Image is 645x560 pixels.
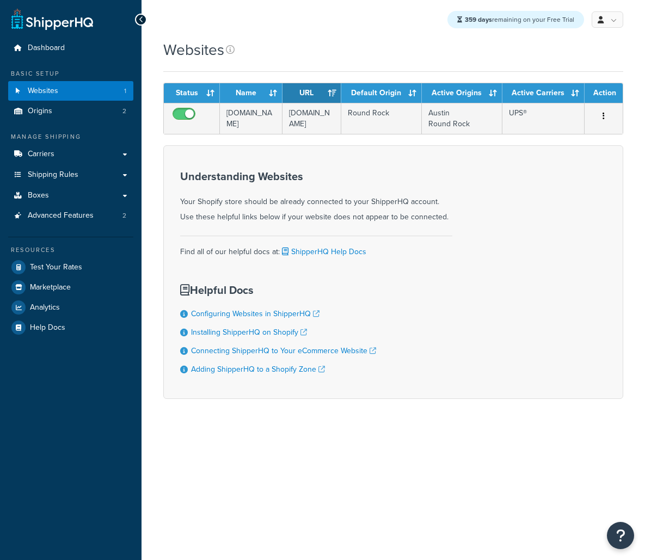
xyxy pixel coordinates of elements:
span: Carriers [28,150,54,159]
span: 1 [124,87,126,96]
li: Origins [8,101,133,121]
div: Basic Setup [8,69,133,78]
td: [DOMAIN_NAME] [220,103,282,134]
a: Configuring Websites in ShipperHQ [191,308,320,319]
a: Test Your Rates [8,257,133,277]
h1: Websites [163,39,224,60]
a: Carriers [8,144,133,164]
span: Websites [28,87,58,96]
td: Austin Round Rock [422,103,502,134]
h3: Understanding Websites [180,170,452,182]
a: ShipperHQ Home [11,8,93,30]
span: Dashboard [28,44,65,53]
a: Installing ShipperHQ on Shopify [191,327,307,338]
div: Manage Shipping [8,132,133,141]
span: Analytics [30,303,60,312]
a: Help Docs [8,318,133,337]
a: Dashboard [8,38,133,58]
button: Open Resource Center [607,522,634,549]
div: Find all of our helpful docs at: [180,236,452,260]
a: Analytics [8,298,133,317]
span: Boxes [28,191,49,200]
div: Your Shopify store should be already connected to your ShipperHQ account. Use these helpful links... [180,170,452,225]
a: Connecting ShipperHQ to Your eCommerce Website [191,345,376,356]
li: Advanced Features [8,206,133,226]
a: Boxes [8,186,133,206]
span: Advanced Features [28,211,94,220]
th: Status: activate to sort column ascending [164,83,220,103]
td: UPS® [502,103,585,134]
strong: 359 days [465,15,492,24]
span: Test Your Rates [30,263,82,272]
a: Marketplace [8,278,133,297]
a: Advanced Features 2 [8,206,133,226]
td: Round Rock [341,103,422,134]
a: Shipping Rules [8,165,133,185]
a: ShipperHQ Help Docs [280,246,366,257]
th: Action [585,83,623,103]
span: Origins [28,107,52,116]
h3: Helpful Docs [180,284,376,296]
span: Shipping Rules [28,170,78,180]
th: Active Origins: activate to sort column ascending [422,83,502,103]
a: Websites 1 [8,81,133,101]
a: Adding ShipperHQ to a Shopify Zone [191,364,325,375]
span: 2 [122,107,126,116]
div: Resources [8,245,133,255]
span: Marketplace [30,283,71,292]
span: Help Docs [30,323,65,333]
th: Name: activate to sort column ascending [220,83,282,103]
td: [DOMAIN_NAME] [282,103,341,134]
th: Default Origin: activate to sort column ascending [341,83,422,103]
th: URL: activate to sort column ascending [282,83,341,103]
div: remaining on your Free Trial [447,11,584,28]
span: 2 [122,211,126,220]
li: Websites [8,81,133,101]
th: Active Carriers: activate to sort column ascending [502,83,585,103]
a: Origins 2 [8,101,133,121]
